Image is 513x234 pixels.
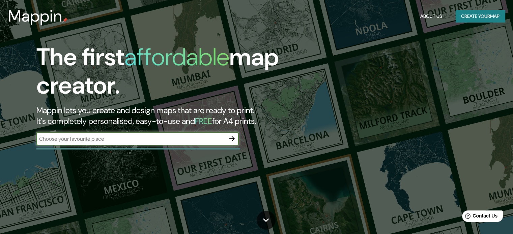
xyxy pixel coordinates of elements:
input: Choose your favourite place [36,135,225,143]
button: About Us [418,10,445,23]
h5: FREE [195,116,212,126]
img: mappin-pin [62,18,68,23]
h3: Mappin [8,7,62,26]
button: Create yourmap [456,10,505,23]
h1: The first map creator. [36,43,293,105]
h1: affordable [124,41,229,73]
h2: Mappin lets you create and design maps that are ready to print. It's completely personalised, eas... [36,105,293,127]
iframe: Help widget launcher [453,208,506,227]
